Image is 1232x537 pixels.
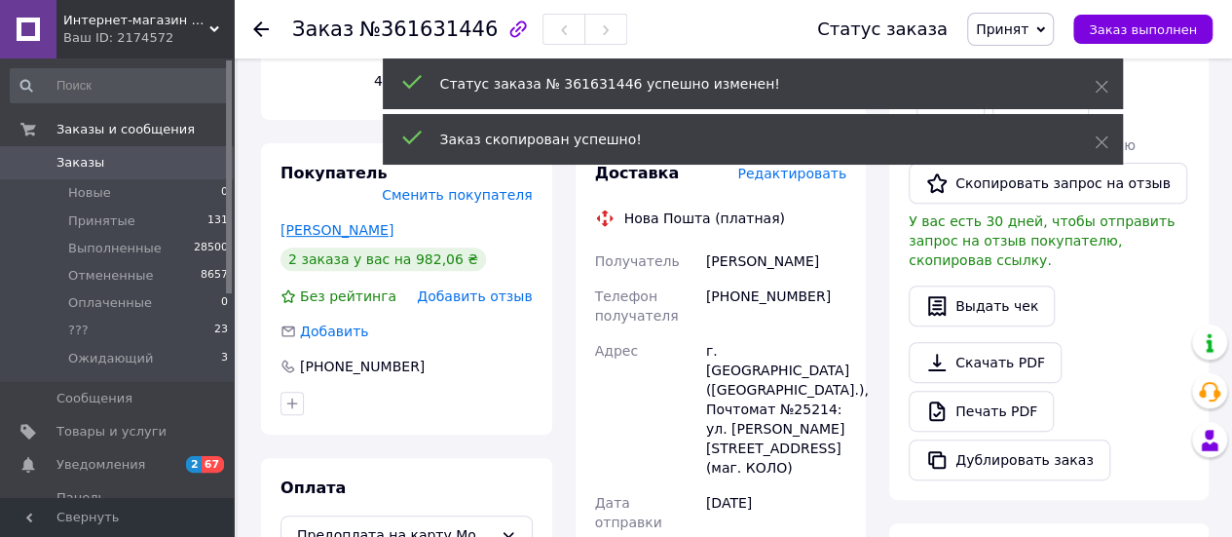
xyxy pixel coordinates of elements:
span: Новые [68,184,111,202]
div: Вернуться назад [253,19,269,39]
span: Покупатель [280,164,387,182]
div: г. [GEOGRAPHIC_DATA] ([GEOGRAPHIC_DATA].), Почтомат №25214: ул. [PERSON_NAME][STREET_ADDRESS] (ма... [702,333,850,485]
span: 2 [186,456,202,473]
div: Статус заказа [817,19,948,39]
span: 0 [221,294,228,312]
a: [PERSON_NAME] [280,222,393,238]
div: Заказ скопирован успешно! [440,130,1046,149]
a: Печать PDF [909,391,1054,432]
span: Принятые [68,212,135,230]
span: 23 [214,322,228,339]
span: Отмененные [68,267,153,285]
input: Поиск [10,68,230,103]
span: Заказ выполнен [1089,22,1197,37]
div: [PHONE_NUMBER] [702,279,850,333]
span: 28500 [194,240,228,257]
span: ??? [68,322,89,339]
span: Заказы [56,154,104,172]
button: Выдать чек [909,286,1055,326]
span: Оплаченные [68,294,152,312]
span: Адрес [595,343,638,359]
span: Оплата [280,479,346,497]
span: Получатель [595,253,680,269]
div: 435 ₴ [366,67,800,95]
span: Ожидающий [68,350,153,367]
button: Скопировать запрос на отзыв [909,163,1187,204]
span: Добавить [300,324,368,339]
span: №361631446 [359,18,498,41]
span: У вас есть 30 дней, чтобы отправить запрос на отзыв покупателю, скопировав ссылку. [909,213,1175,268]
span: Интернет-магазин "SVL электро" [63,12,209,29]
span: Сменить покупателя [382,187,532,203]
span: Доставка [595,164,680,182]
span: Заказы и сообщения [56,121,195,138]
span: 8657 [201,267,228,285]
span: Без рейтинга [300,288,396,304]
span: Телефон получателя [595,288,679,324]
span: Добавить отзыв [417,288,532,304]
div: [PHONE_NUMBER] [298,357,427,376]
div: Ваш ID: 2174572 [63,29,234,47]
div: Статус заказа № 361631446 успешно изменен! [440,74,1046,94]
div: 2 заказа у вас на 982,06 ₴ [280,248,486,271]
span: Дата отправки [595,495,662,530]
a: Скачать PDF [909,342,1062,383]
span: 0 [221,184,228,202]
span: Редактировать [737,166,846,181]
button: Дублировать заказ [909,440,1110,480]
span: Запрос на отзыв про компанию [909,137,1136,153]
span: Заказ [292,18,354,41]
div: [PERSON_NAME] [702,244,850,279]
span: Панель управления [56,489,180,524]
button: Заказ выполнен [1073,15,1213,44]
span: Уведомления [56,456,145,474]
span: Товары и услуги [56,423,167,441]
span: 131 [207,212,228,230]
div: Нова Пошта (платная) [619,209,790,228]
span: 3 [221,350,228,367]
span: 67 [202,456,224,473]
span: Принят [976,21,1028,37]
span: Сообщения [56,390,132,407]
span: Выполненные [68,240,162,257]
